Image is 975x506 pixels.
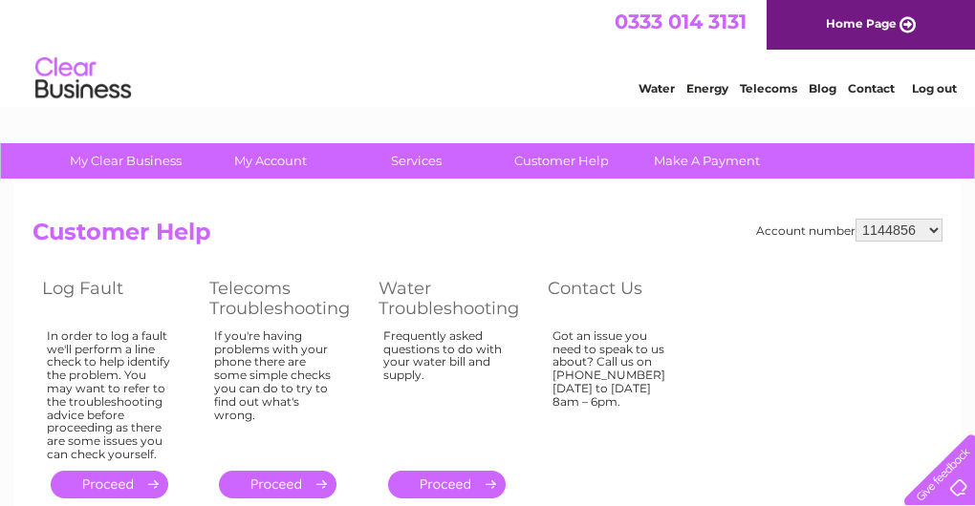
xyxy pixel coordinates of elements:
[848,81,895,95] a: Contact
[219,471,336,498] a: .
[388,471,506,498] a: .
[686,81,728,95] a: Energy
[337,143,495,179] a: Services
[552,329,677,453] div: Got an issue you need to speak to us about? Call us on [PHONE_NUMBER] [DATE] to [DATE] 8am – 6pm.
[740,81,797,95] a: Telecoms
[912,81,957,95] a: Log out
[32,273,200,324] th: Log Fault
[37,11,941,93] div: Clear Business is a trading name of Verastar Limited (registered in [GEOGRAPHIC_DATA] No. 3667643...
[483,143,640,179] a: Customer Help
[756,219,942,242] div: Account number
[200,273,369,324] th: Telecoms Troubleshooting
[639,81,675,95] a: Water
[47,329,171,461] div: In order to log a fault we'll perform a line check to help identify the problem. You may want to ...
[192,143,350,179] a: My Account
[34,50,132,108] img: logo.png
[369,273,538,324] th: Water Troubleshooting
[615,10,747,33] a: 0333 014 3131
[47,143,205,179] a: My Clear Business
[383,329,509,453] div: Frequently asked questions to do with your water bill and supply.
[538,273,705,324] th: Contact Us
[32,219,942,255] h2: Customer Help
[628,143,786,179] a: Make A Payment
[809,81,836,95] a: Blog
[51,471,168,498] a: .
[214,329,340,453] div: If you're having problems with your phone there are some simple checks you can do to try to find ...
